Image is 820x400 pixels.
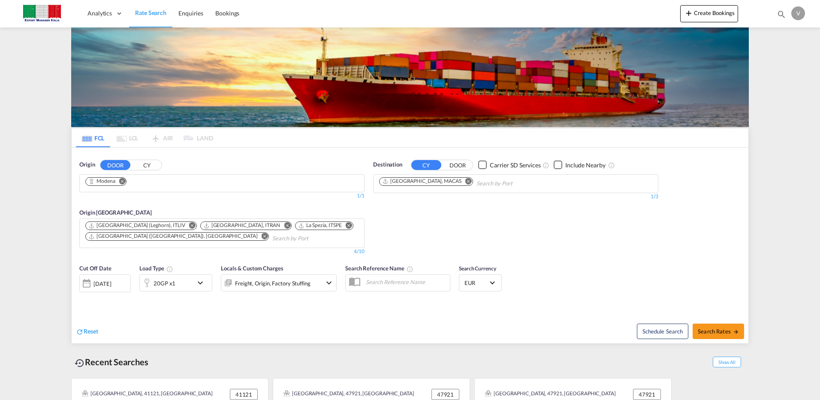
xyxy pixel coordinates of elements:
[324,278,334,288] md-icon: icon-chevron-down
[166,266,173,273] md-icon: icon-information-outline
[459,265,496,272] span: Search Currency
[84,219,360,245] md-chips-wrap: Chips container. Use arrow keys to select chips.
[79,192,365,200] div: 1/1
[354,248,365,255] div: 4/10
[680,5,738,22] button: icon-plus 400-fgCreate Bookings
[135,9,166,16] span: Rate Search
[88,233,259,240] div: Press delete to remove this chip.
[684,8,694,18] md-icon: icon-plus 400-fg
[72,148,748,343] div: OriginDOOR CY Chips container. Use arrow keys to select chips.1/1Origin [GEOGRAPHIC_DATA] Chips c...
[693,324,744,339] button: Search Ratesicon-arrow-right
[460,178,473,186] button: Remove
[373,193,658,200] div: 1/3
[543,162,549,169] md-icon: Unchecked: Search for CY (Container Yard) services for all selected carriers.Checked : Search for...
[382,178,461,185] div: Casablanca, MACAS
[79,161,95,169] span: Origin
[476,177,558,191] input: Chips input.
[84,175,133,190] md-chips-wrap: Chips container. Use arrow keys to select chips.
[13,4,71,23] img: 51022700b14f11efa3148557e262d94e.jpg
[139,265,173,272] span: Load Type
[411,160,441,170] button: CY
[88,233,257,240] div: Genova (Genoa), ITGOA
[215,9,239,17] span: Bookings
[221,274,337,291] div: Freight Origin Factory Stuffingicon-chevron-down
[75,358,85,368] md-icon: icon-backup-restore
[608,162,615,169] md-icon: Unchecked: Ignores neighbouring ports when fetching rates.Checked : Includes neighbouring ports w...
[443,160,473,170] button: DOOR
[283,389,414,400] div: Rimini, 47921, Europe
[478,161,541,170] md-checkbox: Checkbox No Ink
[79,209,152,216] span: Origin [GEOGRAPHIC_DATA]
[203,222,282,229] div: Press delete to remove this chip.
[79,274,131,292] div: [DATE]
[221,265,283,272] span: Locals & Custom Charges
[698,328,739,335] span: Search Rates
[713,357,741,367] span: Show All
[88,178,115,185] div: Modena
[178,9,203,17] span: Enquiries
[485,389,616,400] div: Rimini, 47921, Europe
[791,6,805,20] div: V
[79,265,112,272] span: Cut Off Date
[378,175,561,191] md-chips-wrap: Chips container. Use arrow keys to select chips.
[382,178,463,185] div: Press delete to remove this chip.
[184,222,196,230] button: Remove
[637,324,688,339] button: Note: By default Schedule search will only considerorigin ports, destination ports and cut off da...
[431,389,459,400] div: 47921
[88,222,185,229] div: Livorno (Leghorn), ITLIV
[76,128,110,147] md-tab-item: FCL
[733,329,739,335] md-icon: icon-arrow-right
[76,128,213,147] md-pagination-wrapper: Use the left and right arrow keys to navigate between tabs
[272,232,354,245] input: Search by Port
[203,222,280,229] div: Ravenna, ITRAN
[256,233,268,241] button: Remove
[373,161,402,169] span: Destination
[565,161,606,170] div: Include Nearby
[113,178,126,186] button: Remove
[139,274,212,291] div: 20GP x1icon-chevron-down
[298,222,341,229] div: La Spezia, ITSPE
[298,222,343,229] div: Press delete to remove this chip.
[100,160,130,170] button: DOOR
[278,222,291,230] button: Remove
[82,389,213,400] div: Modena, 41121, Europe
[777,9,786,19] md-icon: icon-magnify
[490,161,541,170] div: Carrier SD Services
[195,278,210,288] md-icon: icon-chevron-down
[76,327,98,336] div: icon-refreshReset
[79,291,86,303] md-datepicker: Select
[88,222,187,229] div: Press delete to remove this chip.
[464,279,488,287] span: EUR
[154,277,175,289] div: 20GP x1
[464,276,497,289] md-select: Select Currency: € EUREuro
[88,178,117,185] div: Press delete to remove this chip.
[362,276,450,288] input: Search Reference Name
[132,160,162,170] button: CY
[87,9,112,18] span: Analytics
[554,161,606,170] md-checkbox: Checkbox No Ink
[230,389,258,400] div: 41121
[71,352,152,372] div: Recent Searches
[345,265,413,272] span: Search Reference Name
[407,266,413,273] md-icon: Your search will be saved by the below given name
[633,389,661,400] div: 47921
[71,27,749,127] img: LCL+%26+FCL+BACKGROUND.png
[235,277,311,289] div: Freight Origin Factory Stuffing
[777,9,786,22] div: icon-magnify
[76,328,84,336] md-icon: icon-refresh
[84,327,98,335] span: Reset
[93,280,111,288] div: [DATE]
[340,222,353,230] button: Remove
